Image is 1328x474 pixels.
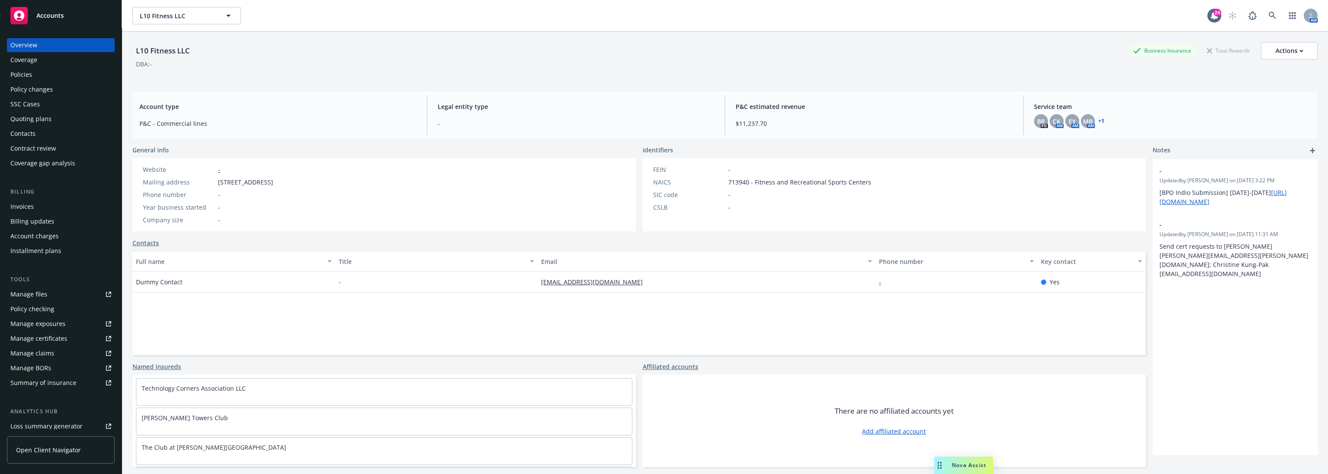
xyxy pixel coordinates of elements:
div: Manage certificates [10,332,67,346]
div: Invoices [10,200,34,214]
span: - [1160,166,1288,175]
span: There are no affiliated accounts yet [835,406,954,416]
div: Key contact [1041,257,1133,266]
div: L10 Fitness LLC [132,45,193,56]
a: - [218,165,220,174]
a: add [1307,145,1318,156]
span: Notes [1153,145,1170,156]
a: Manage claims [7,346,115,360]
div: Policy changes [10,82,53,96]
span: $11,237.70 [736,119,1013,128]
div: Total Rewards [1202,45,1254,56]
button: Phone number [875,251,1037,272]
div: Summary of insurance [10,376,76,390]
a: Contract review [7,142,115,155]
span: - [728,165,730,174]
span: - [218,190,220,199]
button: L10 Fitness LLC [132,7,241,24]
p: [BPO Indio Submission] [DATE]-[DATE] [1160,188,1311,206]
div: Account charges [10,229,59,243]
span: Send cert requests to [PERSON_NAME] [PERSON_NAME][EMAIL_ADDRESS][PERSON_NAME][DOMAIN_NAME]; Chris... [1160,242,1308,278]
div: Manage claims [10,346,54,360]
div: Billing updates [10,214,54,228]
div: Billing [7,188,115,196]
span: Open Client Navigator [16,445,81,454]
div: Mailing address [143,178,215,187]
span: - [218,215,220,224]
div: Coverage gap analysis [10,156,75,170]
a: Manage BORs [7,361,115,375]
button: Full name [132,251,335,272]
a: Start snowing [1224,7,1241,24]
span: Service team [1034,102,1311,111]
a: Accounts [7,3,115,28]
span: - [339,277,341,286]
div: Full name [136,257,322,266]
span: Legal entity type [438,102,715,111]
a: Policies [7,68,115,82]
a: Switch app [1284,7,1301,24]
span: General info [132,145,169,155]
span: EY [1069,117,1076,126]
div: Installment plans [10,244,61,258]
div: Contacts [10,127,36,141]
button: Actions [1261,42,1318,59]
span: 713940 - Fitness and Recreational Sports Centers [728,178,871,187]
a: Add affiliated account [862,427,926,436]
a: Contacts [132,238,159,247]
a: Affiliated accounts [643,362,698,371]
div: DBA: - [136,59,152,69]
div: -Updatedby [PERSON_NAME] on [DATE] 11:31 AMSend cert requests to [PERSON_NAME] [PERSON_NAME][EMAI... [1153,213,1318,285]
span: - [1160,220,1288,229]
div: Website [143,165,215,174]
span: Account type [139,102,416,111]
div: Email [541,257,862,266]
span: - [438,119,715,128]
span: CK [1053,117,1060,126]
div: Loss summary generator [10,419,83,433]
button: Key contact [1037,251,1146,272]
a: Manage files [7,287,115,301]
span: - [728,203,730,212]
a: Billing updates [7,214,115,228]
button: Email [538,251,875,272]
a: Coverage [7,53,115,67]
span: Updated by [PERSON_NAME] on [DATE] 3:22 PM [1160,177,1311,184]
span: Manage exposures [7,317,115,331]
span: MB [1083,117,1093,126]
a: Summary of insurance [7,376,115,390]
span: - [728,190,730,199]
div: Quoting plans [10,112,52,126]
a: +1 [1098,118,1104,124]
a: Installment plans [7,244,115,258]
a: The Club at [PERSON_NAME][GEOGRAPHIC_DATA] [142,443,286,451]
a: Policy changes [7,82,115,96]
a: Manage certificates [7,332,115,346]
a: Contacts [7,127,115,141]
a: Technology Corners Association LLC [142,384,246,392]
span: L10 Fitness LLC [140,11,215,20]
div: Business Insurance [1129,45,1196,56]
a: Quoting plans [7,112,115,126]
div: SSC Cases [10,97,40,111]
div: Drag to move [934,457,945,474]
a: Overview [7,38,115,52]
button: Nova Assist [934,457,993,474]
button: Title [335,251,538,272]
div: Phone number [143,190,215,199]
div: SIC code [653,190,725,199]
span: BR [1037,117,1045,126]
div: Policies [10,68,32,82]
div: Phone number [879,257,1024,266]
span: [STREET_ADDRESS] [218,178,273,187]
a: Named insureds [132,362,181,371]
div: CSLB [653,203,725,212]
div: Tools [7,275,115,284]
a: Account charges [7,229,115,243]
div: Policy checking [10,302,54,316]
span: Dummy Contact [136,277,182,286]
div: Company size [143,215,215,224]
div: -Updatedby [PERSON_NAME] on [DATE] 3:22 PM[BPO Indio Submission] [DATE]-[DATE][URL][DOMAIN_NAME] [1153,159,1318,213]
span: Updated by [PERSON_NAME] on [DATE] 11:31 AM [1160,230,1311,238]
span: P&C - Commercial lines [139,119,416,128]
